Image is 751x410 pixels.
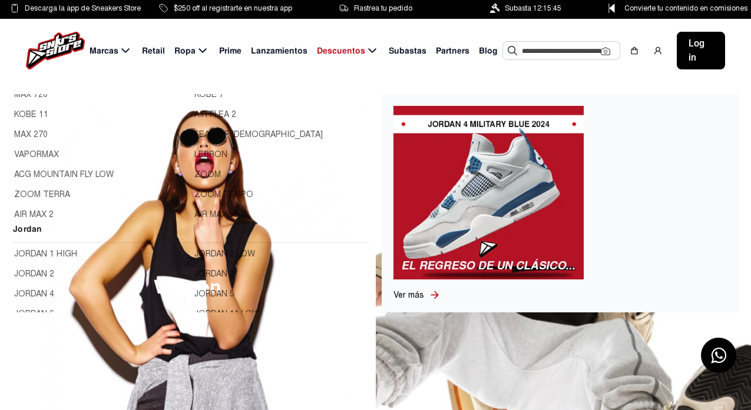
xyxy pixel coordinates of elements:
a: JORDAN 5 [194,288,368,301]
span: Ropa [174,45,196,57]
span: Convierte tu contenido en comisiones [624,2,747,15]
a: FEAR OF [DEMOGRAPHIC_DATA] [194,128,368,141]
span: Descarga la app de Sneakers Store [25,2,141,15]
span: Subasta 12:15:45 [505,2,561,15]
a: JORDAN 6 [14,308,187,321]
a: AIR FLEA 2 [194,108,368,121]
a: JORDAN 2 [14,268,187,281]
span: Lanzamientos [251,45,307,57]
a: MAX 720 [14,88,187,101]
a: ZOOM [194,168,368,181]
a: MAX 270 [14,128,187,141]
a: JORDAN 2 LOW [194,248,368,261]
a: ACG MOUNTAIN FLY LOW [14,168,187,181]
span: Retail [142,45,165,57]
img: logo [26,32,85,69]
img: shopping [630,46,639,55]
h2: Jordan [13,222,369,243]
a: JORDAN 11 LOW [194,308,368,321]
span: Subastas [389,45,426,57]
a: KOBE 11 [14,108,187,121]
img: user [653,46,663,55]
a: KOBE 7 [194,88,368,101]
span: Descuentos [317,45,365,57]
span: Prime [219,45,241,57]
a: ZOOM TERRA [14,188,187,201]
a: LEBRON [194,148,368,161]
a: JORDAN 3 [194,268,368,281]
img: Buscar [508,46,517,55]
a: Ver más [393,289,429,301]
span: $250 off al registrarte en nuestra app [174,2,292,15]
a: JORDAN 4 [14,288,187,301]
span: Rastrea tu pedido [354,2,412,15]
a: AIR MAX 95 [194,208,368,221]
a: ZOOM TEMPO [194,188,368,201]
a: AIR MAX 2 [14,208,187,221]
span: Partners [436,45,469,57]
span: Blog [479,45,498,57]
img: Cámara [601,46,610,56]
span: Marcas [90,45,118,57]
a: JORDAN 1 HIGH [14,248,187,261]
span: Ver más [393,290,424,300]
a: VAPORMAX [14,148,187,161]
img: Control Point Icon [604,4,619,13]
span: Log in [689,36,713,65]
